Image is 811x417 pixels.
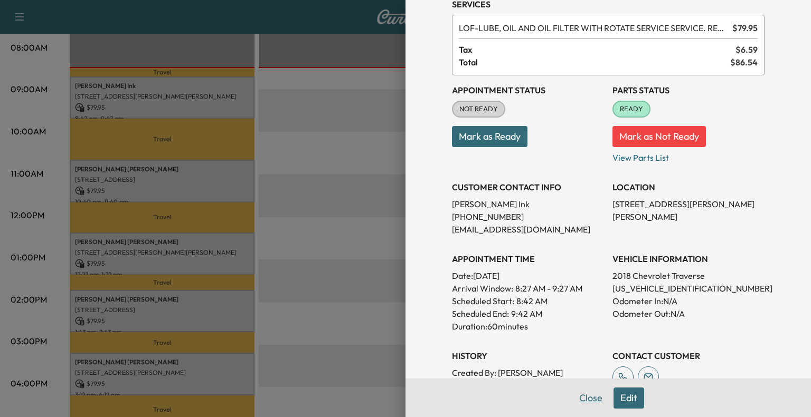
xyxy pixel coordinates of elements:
p: 9:42 AM [511,307,542,320]
span: NOT READY [453,104,504,114]
h3: VEHICLE INFORMATION [612,253,765,265]
p: [EMAIL_ADDRESS][DOMAIN_NAME] [452,223,604,236]
span: Tax [459,43,735,56]
p: [STREET_ADDRESS][PERSON_NAME][PERSON_NAME] [612,198,765,223]
p: [US_VEHICLE_IDENTIFICATION_NUMBER] [612,282,765,295]
button: Mark as Not Ready [612,126,706,147]
button: Edit [614,387,644,409]
h3: Appointment Status [452,84,604,96]
span: $ 86.54 [730,56,758,69]
span: READY [614,104,649,114]
h3: CONTACT CUSTOMER [612,350,765,362]
button: Mark as Ready [452,126,527,147]
p: Duration: 60 minutes [452,320,604,333]
p: [PHONE_NUMBER] [452,210,604,223]
p: Scheduled End: [452,307,509,320]
h3: History [452,350,604,362]
p: 2018 Chevrolet Traverse [612,269,765,282]
span: $ 79.95 [732,22,758,34]
h3: LOCATION [612,181,765,193]
p: [PERSON_NAME] Ink [452,198,604,210]
span: Total [459,56,730,69]
h3: CUSTOMER CONTACT INFO [452,181,604,193]
button: Close [572,387,609,409]
h3: Parts Status [612,84,765,96]
h3: APPOINTMENT TIME [452,253,604,265]
p: Odometer Out: N/A [612,307,765,320]
span: 8:27 AM - 9:27 AM [515,282,582,295]
p: View Parts List [612,147,765,164]
p: Arrival Window: [452,282,604,295]
p: Odometer In: N/A [612,295,765,307]
p: Created By : [PERSON_NAME] [452,366,604,379]
span: $ 6.59 [735,43,758,56]
span: LUBE, OIL AND OIL FILTER WITH ROTATE SERVICE SERVICE. RESET OIL LIFE MONITOR. HAZARDOUS WASTE FEE... [459,22,728,34]
p: Date: [DATE] [452,269,604,282]
p: Scheduled Start: [452,295,514,307]
p: 8:42 AM [516,295,548,307]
